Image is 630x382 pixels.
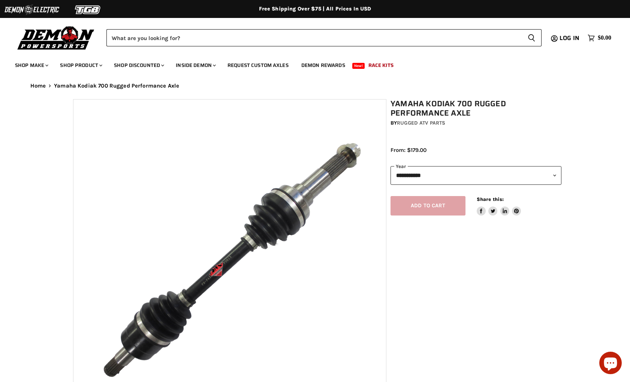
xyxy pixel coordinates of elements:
aside: Share this: [477,196,521,216]
a: $0.00 [584,33,615,43]
a: Demon Rewards [296,58,351,73]
span: From: $179.00 [391,147,426,153]
span: New! [352,63,365,69]
input: Search [106,29,522,46]
a: Race Kits [363,58,399,73]
span: Yamaha Kodiak 700 Rugged Performance Axle [54,83,179,89]
a: Shop Discounted [108,58,169,73]
form: Product [106,29,542,46]
a: Home [30,83,46,89]
img: TGB Logo 2 [60,3,116,17]
a: Log in [556,35,584,42]
nav: Breadcrumbs [15,83,615,89]
select: year [391,166,561,184]
a: Request Custom Axles [222,58,294,73]
ul: Main menu [9,55,609,73]
img: Demon Powersports [15,24,97,51]
a: Shop Product [54,58,107,73]
a: Shop Make [9,58,53,73]
inbox-online-store-chat: Shopify online store chat [597,352,624,376]
button: Search [522,29,542,46]
div: Free Shipping Over $75 | All Prices In USD [15,6,615,12]
span: Share this: [477,196,504,202]
a: Rugged ATV Parts [397,120,445,126]
img: Demon Electric Logo 2 [4,3,60,17]
span: Log in [560,33,579,43]
a: Inside Demon [170,58,220,73]
span: $0.00 [598,34,611,42]
h1: Yamaha Kodiak 700 Rugged Performance Axle [391,99,561,118]
div: by [391,119,561,127]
